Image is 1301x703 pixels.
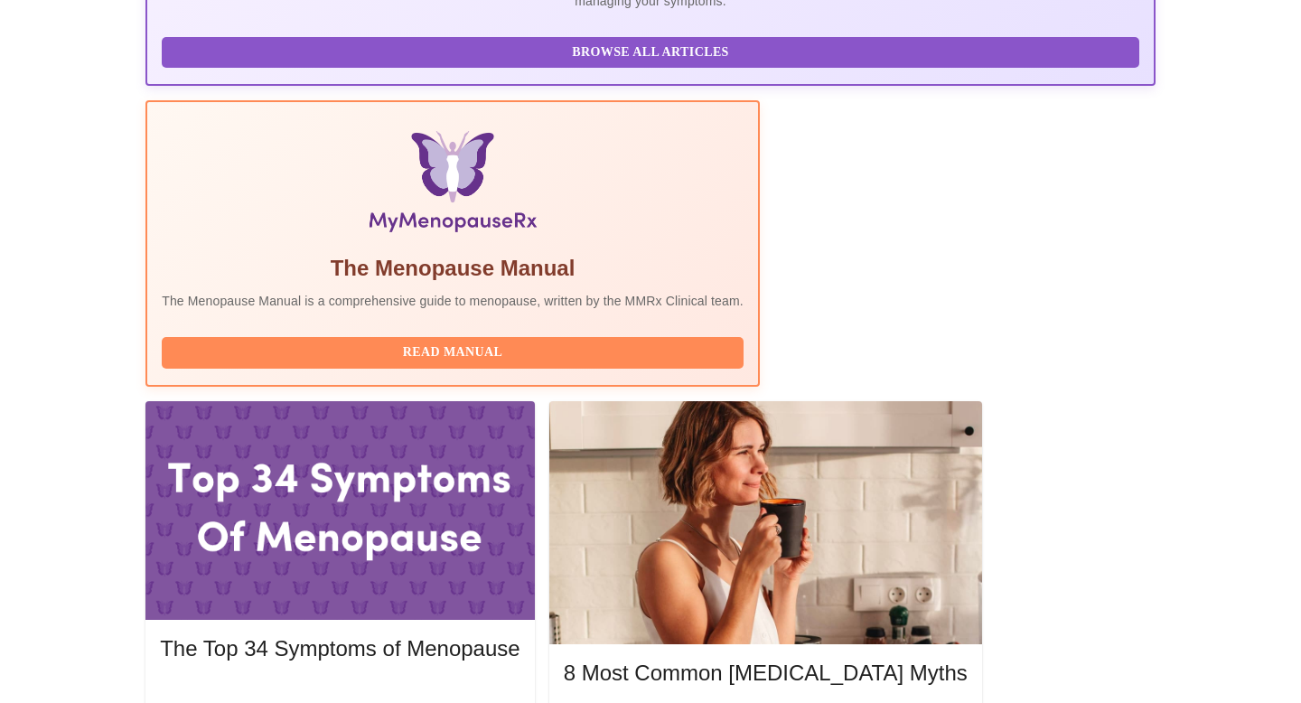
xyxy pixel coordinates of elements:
[162,254,744,283] h5: The Menopause Manual
[564,659,968,688] h5: 8 Most Common [MEDICAL_DATA] Myths
[162,292,744,310] p: The Menopause Manual is a comprehensive guide to menopause, written by the MMRx Clinical team.
[162,37,1139,69] button: Browse All Articles
[160,686,524,701] a: Read More
[254,131,650,239] img: Menopause Manual
[162,343,748,359] a: Read Manual
[162,337,744,369] button: Read Manual
[180,42,1121,64] span: Browse All Articles
[180,342,725,364] span: Read Manual
[160,634,519,663] h5: The Top 34 Symptoms of Menopause
[162,43,1144,59] a: Browse All Articles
